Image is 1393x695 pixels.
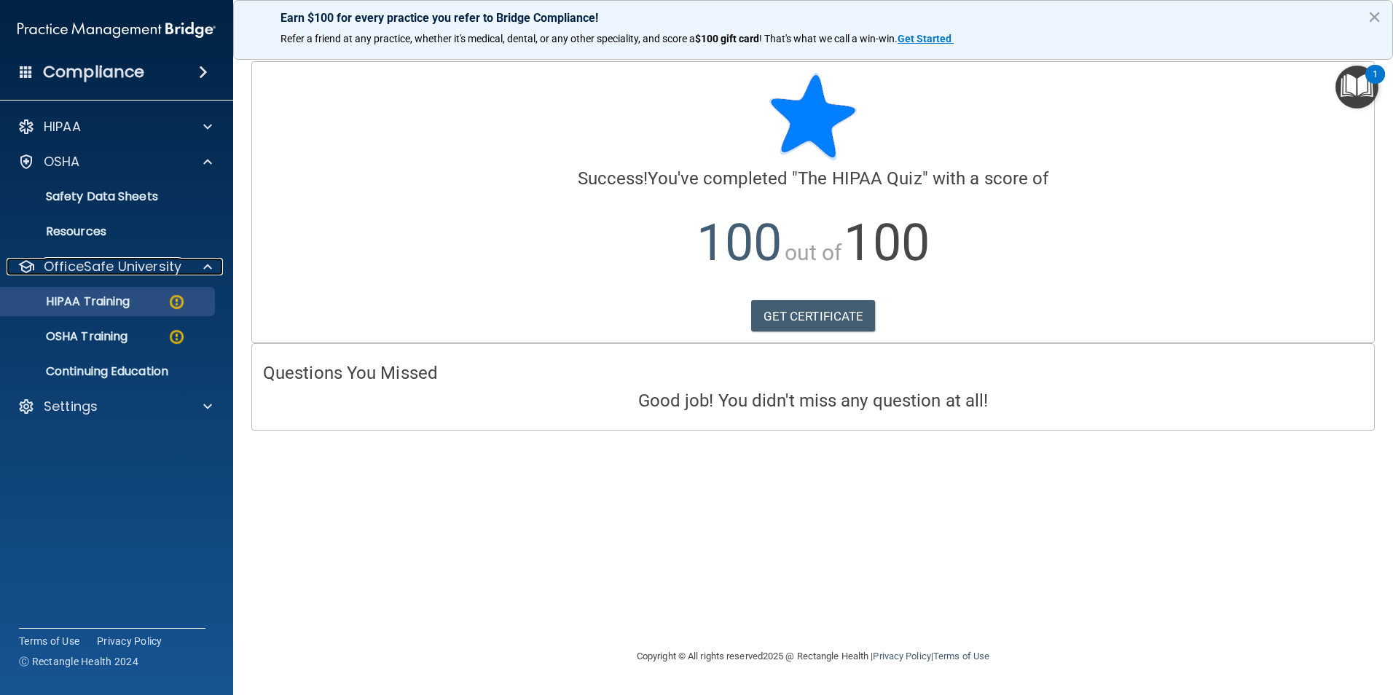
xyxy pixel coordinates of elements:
span: Refer a friend at any practice, whether it's medical, dental, or any other speciality, and score a [280,33,695,44]
h4: Questions You Missed [263,364,1363,382]
img: warning-circle.0cc9ac19.png [168,293,186,311]
div: 1 [1373,74,1378,93]
a: OSHA [17,153,212,170]
h4: Good job! You didn't miss any question at all! [263,391,1363,410]
p: HIPAA Training [9,294,130,309]
h4: You've completed " " with a score of [263,169,1363,188]
a: GET CERTIFICATE [751,300,876,332]
p: Earn $100 for every practice you refer to Bridge Compliance! [280,11,1346,25]
strong: Get Started [898,33,951,44]
a: Privacy Policy [873,651,930,661]
img: blue-star-rounded.9d042014.png [769,73,857,160]
span: The HIPAA Quiz [798,168,922,189]
a: Terms of Use [19,634,79,648]
button: Close [1368,5,1381,28]
p: Settings [44,398,98,415]
a: Privacy Policy [97,634,162,648]
span: Ⓒ Rectangle Health 2024 [19,654,138,669]
p: Safety Data Sheets [9,189,208,204]
img: PMB logo [17,15,216,44]
span: 100 [696,213,782,272]
span: ! That's what we call a win-win. [759,33,898,44]
h4: Compliance [43,62,144,82]
a: Settings [17,398,212,415]
p: Resources [9,224,208,239]
p: HIPAA [44,118,81,136]
button: Open Resource Center, 1 new notification [1335,66,1378,109]
p: OSHA Training [9,329,127,344]
span: 100 [844,213,929,272]
a: HIPAA [17,118,212,136]
div: Copyright © All rights reserved 2025 @ Rectangle Health | | [547,633,1079,680]
a: OfficeSafe University [17,258,212,275]
p: Continuing Education [9,364,208,379]
p: OSHA [44,153,80,170]
span: Success! [578,168,648,189]
img: warning-circle.0cc9ac19.png [168,328,186,346]
span: out of [785,240,842,265]
a: Terms of Use [933,651,989,661]
a: Get Started [898,33,954,44]
p: OfficeSafe University [44,258,181,275]
strong: $100 gift card [695,33,759,44]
